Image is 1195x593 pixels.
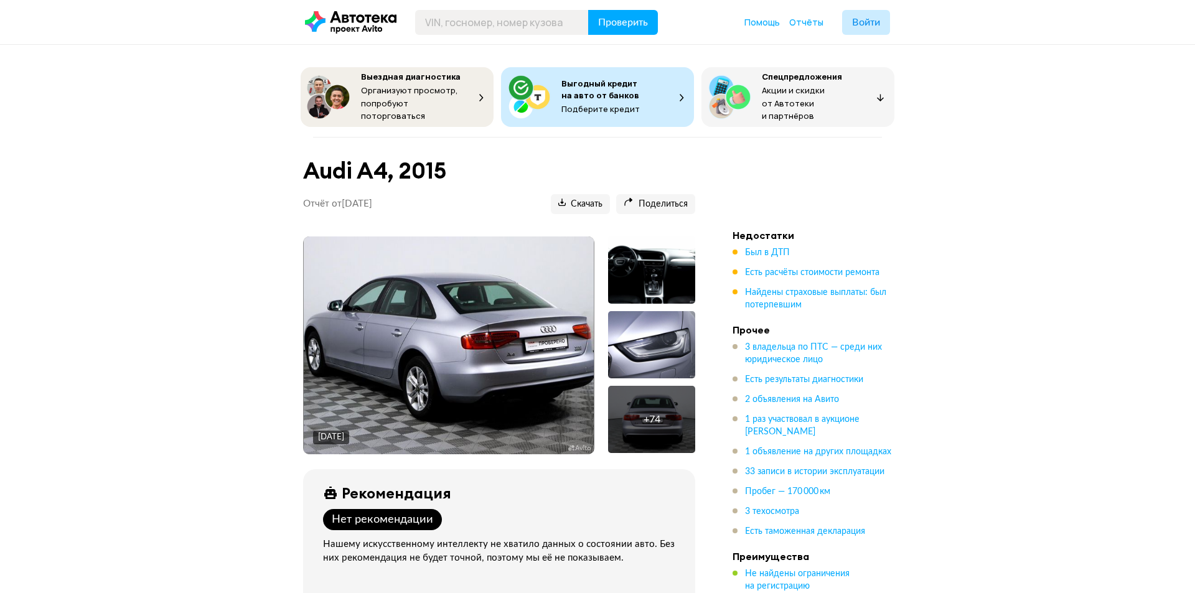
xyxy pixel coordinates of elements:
[415,10,589,35] input: VIN, госномер, номер кузова
[342,484,451,502] div: Рекомендация
[733,324,907,336] h4: Прочее
[304,236,594,454] img: Main car
[744,16,780,28] span: Помощь
[745,395,839,404] span: 2 объявления на Авито
[318,432,344,443] div: [DATE]
[323,538,680,565] div: Нашему искусственному интеллекту не хватило данных о состоянии авто. Без них рекомендация не буде...
[745,467,884,476] span: 33 записи в истории эксплуатации
[745,415,860,436] span: 1 раз участвовал в аукционе [PERSON_NAME]
[745,527,865,536] span: Есть таможенная декларация
[745,268,879,277] span: Есть расчёты стоимости ремонта
[745,447,891,456] span: 1 объявление на других площадках
[852,17,880,27] span: Войти
[745,288,886,309] span: Найдены страховые выплаты: был потерпевшим
[501,67,694,127] button: Выгодный кредит на авто от банковПодберите кредит
[551,194,610,214] button: Скачать
[361,71,461,82] span: Выездная диагностика
[361,85,458,121] span: Организуют просмотр, попробуют поторговаться
[733,229,907,241] h4: Недостатки
[745,375,863,384] span: Есть результаты диагностики
[303,157,695,184] h1: Audi A4, 2015
[303,198,372,210] p: Отчёт от [DATE]
[744,16,780,29] a: Помощь
[561,103,640,114] span: Подберите кредит
[745,507,799,516] span: 3 техосмотра
[332,513,433,526] div: Нет рекомендации
[789,16,823,29] a: Отчёты
[561,78,639,101] span: Выгодный кредит на авто от банков
[701,67,894,127] button: СпецпредложенияАкции и скидки от Автотеки и партнёров
[301,67,494,127] button: Выездная диагностикаОрганизуют просмотр, попробуют поторговаться
[616,194,695,214] button: Поделиться
[789,16,823,28] span: Отчёты
[624,198,688,210] span: Поделиться
[762,71,842,82] span: Спецпредложения
[558,198,602,210] span: Скачать
[598,17,648,27] span: Проверить
[733,550,907,563] h4: Преимущества
[762,85,825,121] span: Акции и скидки от Автотеки и партнёров
[588,10,658,35] button: Проверить
[745,487,830,496] span: Пробег — 170 000 км
[745,248,790,257] span: Был в ДТП
[842,10,890,35] button: Войти
[745,569,850,591] span: Не найдены ограничения на регистрацию
[644,413,660,426] div: + 74
[745,343,882,364] span: 3 владельца по ПТС — среди них юридическое лицо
